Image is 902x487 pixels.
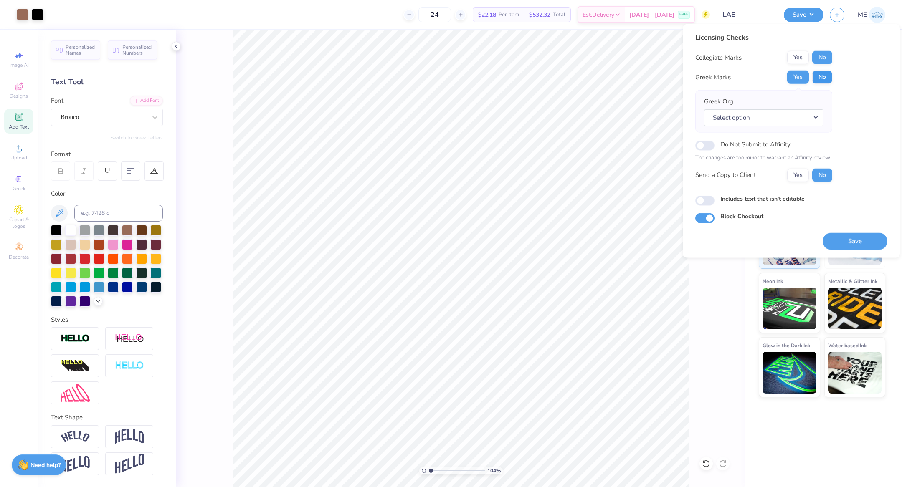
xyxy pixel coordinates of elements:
[115,333,144,344] img: Shadow
[583,10,614,19] span: Est. Delivery
[812,71,832,84] button: No
[763,288,816,329] img: Neon Ink
[51,189,163,199] div: Color
[784,8,823,22] button: Save
[111,134,163,141] button: Switch to Greek Letters
[122,44,152,56] span: Personalized Numbers
[787,51,809,64] button: Yes
[51,315,163,325] div: Styles
[66,44,95,56] span: Personalized Names
[51,413,163,422] div: Text Shape
[695,73,731,82] div: Greek Marks
[115,429,144,444] img: Arch
[695,154,832,162] p: The changes are too minor to warrant an Affinity review.
[10,93,28,99] span: Designs
[695,53,742,63] div: Collegiate Marks
[115,361,144,371] img: Negative Space
[115,454,144,474] img: Rise
[812,51,832,64] button: No
[629,10,674,19] span: [DATE] - [DATE]
[858,10,867,20] span: ME
[10,154,27,161] span: Upload
[858,7,885,23] a: ME
[51,96,63,106] label: Font
[9,254,29,260] span: Decorate
[869,7,885,23] img: Maria Espena
[499,10,519,19] span: Per Item
[61,384,90,402] img: Free Distort
[30,461,61,469] strong: Need help?
[9,124,29,130] span: Add Text
[61,334,90,343] img: Stroke
[553,10,565,19] span: Total
[74,205,163,222] input: e.g. 7428 c
[704,109,823,126] button: Select option
[787,168,809,182] button: Yes
[4,216,33,230] span: Clipart & logos
[763,352,816,394] img: Glow in the Dark Ink
[679,12,688,18] span: FREE
[51,76,163,88] div: Text Tool
[61,431,90,442] img: Arc
[61,456,90,472] img: Flag
[487,467,501,474] span: 104 %
[763,341,810,350] span: Glow in the Dark Ink
[418,7,451,22] input: – –
[478,10,496,19] span: $22.18
[695,33,832,43] div: Licensing Checks
[9,62,29,68] span: Image AI
[787,71,809,84] button: Yes
[51,149,164,159] div: Format
[720,139,791,150] label: Do Not Submit to Affinity
[130,96,163,106] div: Add Font
[716,6,778,23] input: Untitled Design
[763,277,783,285] span: Neon Ink
[720,194,805,203] label: Includes text that isn't editable
[61,359,90,373] img: 3d Illusion
[823,232,887,250] button: Save
[695,170,756,180] div: Send a Copy to Client
[828,288,882,329] img: Metallic & Glitter Ink
[828,277,877,285] span: Metallic & Glitter Ink
[704,97,733,106] label: Greek Org
[529,10,550,19] span: $532.32
[812,168,832,182] button: No
[720,212,763,221] label: Block Checkout
[828,352,882,394] img: Water based Ink
[13,185,25,192] span: Greek
[828,341,867,350] span: Water based Ink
